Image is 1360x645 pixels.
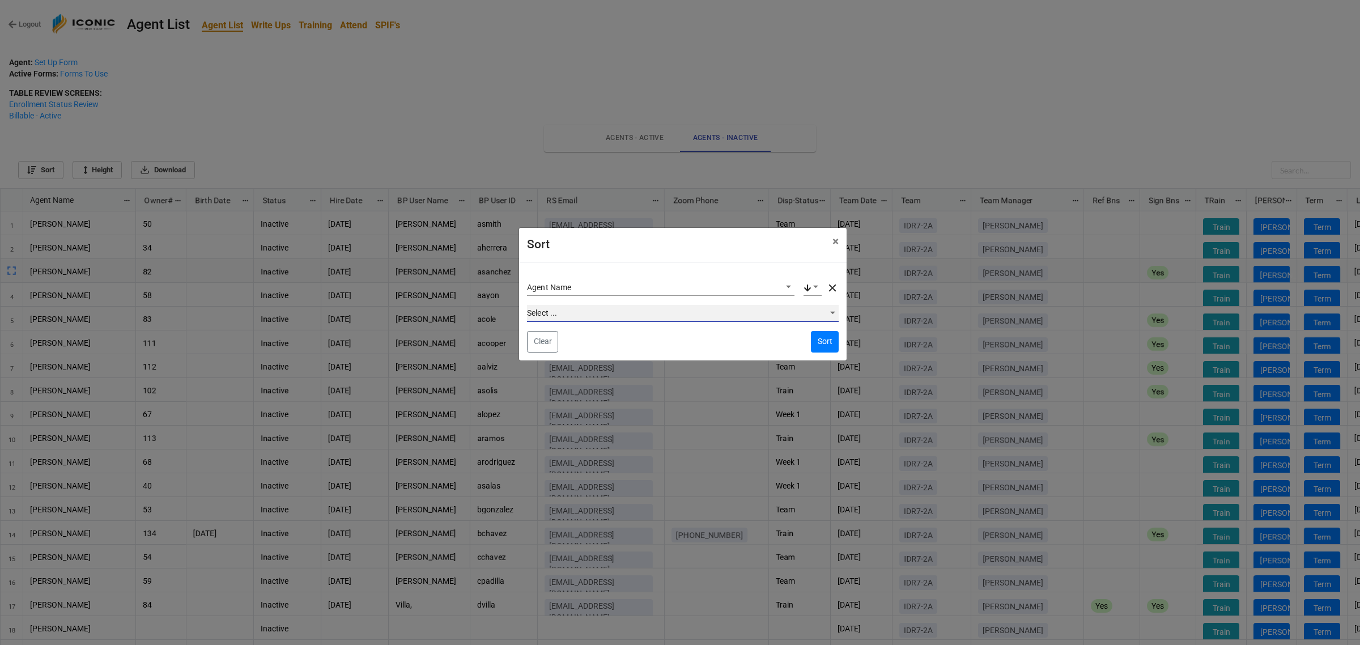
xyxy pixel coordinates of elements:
[527,331,558,353] button: Clear
[527,279,794,296] div: Agent Name
[832,235,839,248] span: ×
[811,331,839,353] button: Sort
[527,305,839,322] div: Select ...
[527,236,807,254] div: Sort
